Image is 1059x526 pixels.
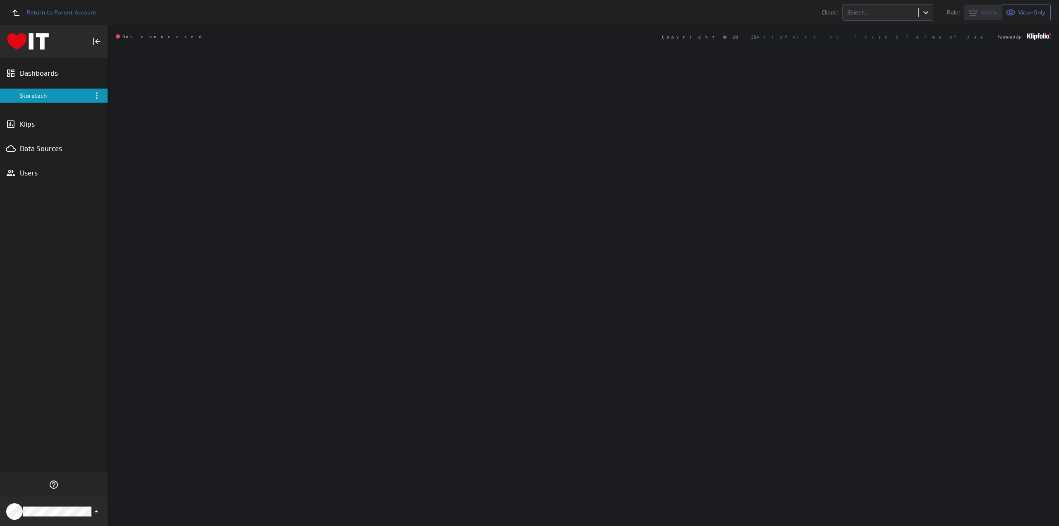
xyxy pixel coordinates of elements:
img: Klipfolio logo [7,33,49,50]
div: Klips [20,120,88,129]
span: Return to Parent Account [26,10,96,15]
span: Role: [947,10,960,15]
div: Dashboards [20,69,88,78]
button: View as Admin [964,5,1002,20]
div: Help [47,478,61,492]
div: Select... [847,10,914,15]
div: Collapse [90,34,104,48]
div: Go to Dashboards [7,33,49,50]
div: Data Sources [20,144,88,153]
span: Not connected. [116,34,208,39]
img: logo-footer.png [1027,33,1051,40]
a: Klipfolio Inc. [757,34,846,40]
span: Powered by [997,35,1021,39]
span: View-Only [1018,9,1045,16]
span: Admin [980,9,997,16]
div: Dashboard menu [92,91,102,101]
a: Return to Parent Account [7,3,96,22]
div: Menu [91,90,103,101]
button: View as View-Only [1002,5,1051,20]
span: Copyright © 2025 [662,35,846,39]
span: Client: [822,10,838,15]
a: Trust & Terms of Use [855,34,989,40]
div: Users [20,168,88,178]
div: Menu [92,91,102,101]
div: Storetech [20,92,89,99]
